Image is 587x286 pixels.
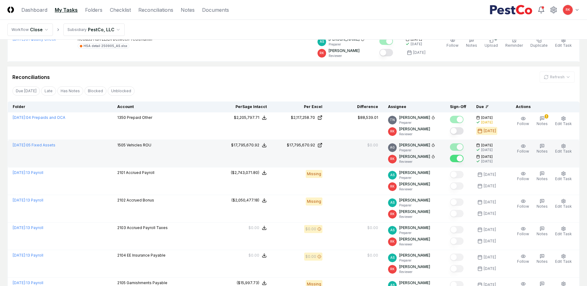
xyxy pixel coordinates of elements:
[13,253,26,258] span: [DATE] :
[535,225,549,238] button: Notes
[390,129,395,134] span: RK
[13,170,43,175] a: [DATE]:13 Payroll
[55,6,78,14] a: My Tasks
[505,43,523,48] span: Reminder
[450,198,464,206] button: Mark complete
[13,143,55,147] a: [DATE]:05 Fixed Assets
[484,199,496,205] div: [DATE]
[85,6,102,14] a: Folders
[248,225,259,231] div: $0.00
[117,115,126,120] span: 1350
[484,172,496,177] div: [DATE]
[399,225,430,231] p: [PERSON_NAME]
[535,253,549,266] button: Notes
[483,37,499,50] button: 1Upload
[399,175,430,180] p: Preparer
[481,120,493,125] div: [DATE]
[306,197,322,206] div: Missing
[41,86,56,96] button: Late
[231,142,267,148] button: $17,795,670.92
[248,225,267,231] button: $0.00
[445,102,471,112] th: Sign-Off
[127,115,152,120] span: Prepaid Other
[117,104,211,110] div: Account
[13,225,26,230] span: [DATE] :
[84,86,106,96] button: Blocked
[481,148,493,152] div: [DATE]
[484,254,496,260] div: [DATE]
[450,143,464,151] button: Mark complete
[484,266,496,271] div: [DATE]
[272,102,327,112] th: Per Excel
[231,170,259,175] div: ($2,743,071.80)
[117,198,126,202] span: 2102
[13,253,43,258] a: [DATE]:13 Payroll
[231,142,259,148] div: $17,795,670.92
[555,43,572,48] span: Edit Task
[379,49,393,56] button: Mark complete
[545,114,548,119] div: 1
[517,176,529,181] span: Follow
[516,142,530,155] button: Follow
[399,209,430,214] p: [PERSON_NAME]
[399,126,430,132] p: [PERSON_NAME]
[481,143,493,148] span: [DATE]
[484,238,496,244] div: [DATE]
[517,121,529,126] span: Follow
[450,237,464,245] button: Mark complete
[237,280,259,286] div: ($15,997.73)
[530,43,548,48] span: Duplicate
[411,42,422,46] div: [DATE]
[127,253,166,258] span: EE Insurance Payable
[516,197,530,210] button: Follow
[399,181,430,187] p: [PERSON_NAME]
[12,73,50,81] div: Reconciliations
[399,242,430,247] p: Reviewer
[277,142,322,148] a: $17,795,670.92
[7,6,14,13] img: Logo
[555,259,572,264] span: Edit Task
[566,7,570,12] span: RK
[399,159,435,164] p: Reviewer
[399,197,430,203] p: [PERSON_NAME]
[516,253,530,266] button: Follow
[390,184,395,189] span: RK
[13,143,26,147] span: [DATE] :
[554,37,573,50] button: Edit Task
[117,143,126,147] span: 1505
[537,204,548,209] span: Notes
[399,170,430,175] p: [PERSON_NAME]
[399,148,435,153] p: Preparer
[517,232,529,236] span: Follow
[399,120,435,125] p: Preparer
[399,154,430,159] p: [PERSON_NAME]
[465,37,478,50] button: Notes
[555,149,572,154] span: Edit Task
[57,86,83,96] button: Has Notes
[390,157,395,161] span: RK
[367,142,378,148] div: $0.00
[248,253,259,258] div: $0.00
[399,115,430,120] p: [PERSON_NAME]
[537,176,548,181] span: Notes
[399,258,430,263] p: Preparer
[390,255,395,260] span: AS
[320,39,324,44] span: AS
[450,127,464,135] button: Mark complete
[117,225,126,230] span: 2103
[383,102,445,112] th: Assignee
[481,115,493,120] span: [DATE]
[517,259,529,264] span: Follow
[127,225,168,230] span: Accrued Payroll Taxes
[481,159,493,164] div: [DATE]
[535,170,549,183] button: Notes
[466,43,477,48] span: Notes
[231,197,267,203] button: ($2,050,477.18)
[516,115,530,128] button: Follow
[535,142,549,155] button: Notes
[399,253,430,258] p: [PERSON_NAME]
[277,115,322,120] a: $2,117,258.70
[535,115,549,128] button: 1Notes
[320,51,324,55] span: RK
[390,212,395,216] span: RK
